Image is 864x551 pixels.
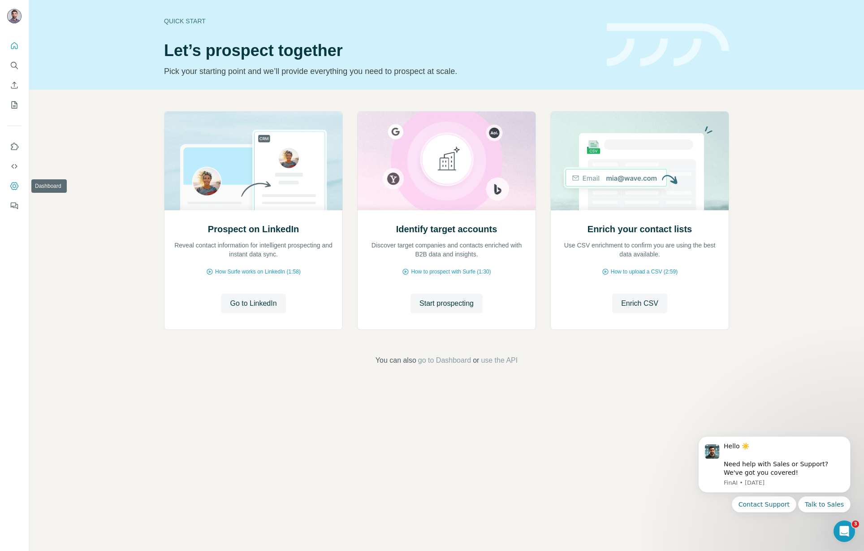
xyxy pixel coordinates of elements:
button: Use Surfe API [7,158,22,174]
span: Enrich CSV [621,298,658,309]
button: Enrich CSV [7,77,22,93]
button: Go to LinkedIn [221,294,285,313]
span: How Surfe works on LinkedIn (1:58) [215,268,301,276]
h1: Let’s prospect together [164,42,596,60]
span: 3 [852,521,859,528]
span: or [473,355,479,366]
button: Enrich CSV [612,294,667,313]
span: How to upload a CSV (2:59) [611,268,678,276]
button: go to Dashboard [418,355,471,366]
button: My lists [7,97,22,113]
button: use the API [481,355,518,366]
span: How to prospect with Surfe (1:30) [411,268,491,276]
iframe: Intercom live chat [834,521,855,542]
img: banner [607,23,729,67]
img: Prospect on LinkedIn [164,112,343,210]
img: Enrich your contact lists [550,112,729,210]
p: Use CSV enrichment to confirm you are using the best data available. [560,241,720,259]
button: Use Surfe on LinkedIn [7,139,22,155]
p: Pick your starting point and we’ll provide everything you need to prospect at scale. [164,65,596,78]
button: Feedback [7,198,22,214]
span: Start prospecting [419,298,474,309]
span: You can also [376,355,416,366]
p: Discover target companies and contacts enriched with B2B data and insights. [367,241,527,259]
button: Start prospecting [410,294,483,313]
img: Avatar [7,9,22,23]
h2: Identify target accounts [396,223,497,235]
button: Dashboard [7,178,22,194]
iframe: Intercom notifications message [685,425,864,547]
h2: Prospect on LinkedIn [208,223,299,235]
div: Quick start [164,17,596,26]
p: Reveal contact information for intelligent prospecting and instant data sync. [173,241,333,259]
h2: Enrich your contact lists [588,223,692,235]
button: Search [7,57,22,74]
span: Go to LinkedIn [230,298,276,309]
button: Quick start [7,38,22,54]
img: Identify target accounts [357,112,536,210]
